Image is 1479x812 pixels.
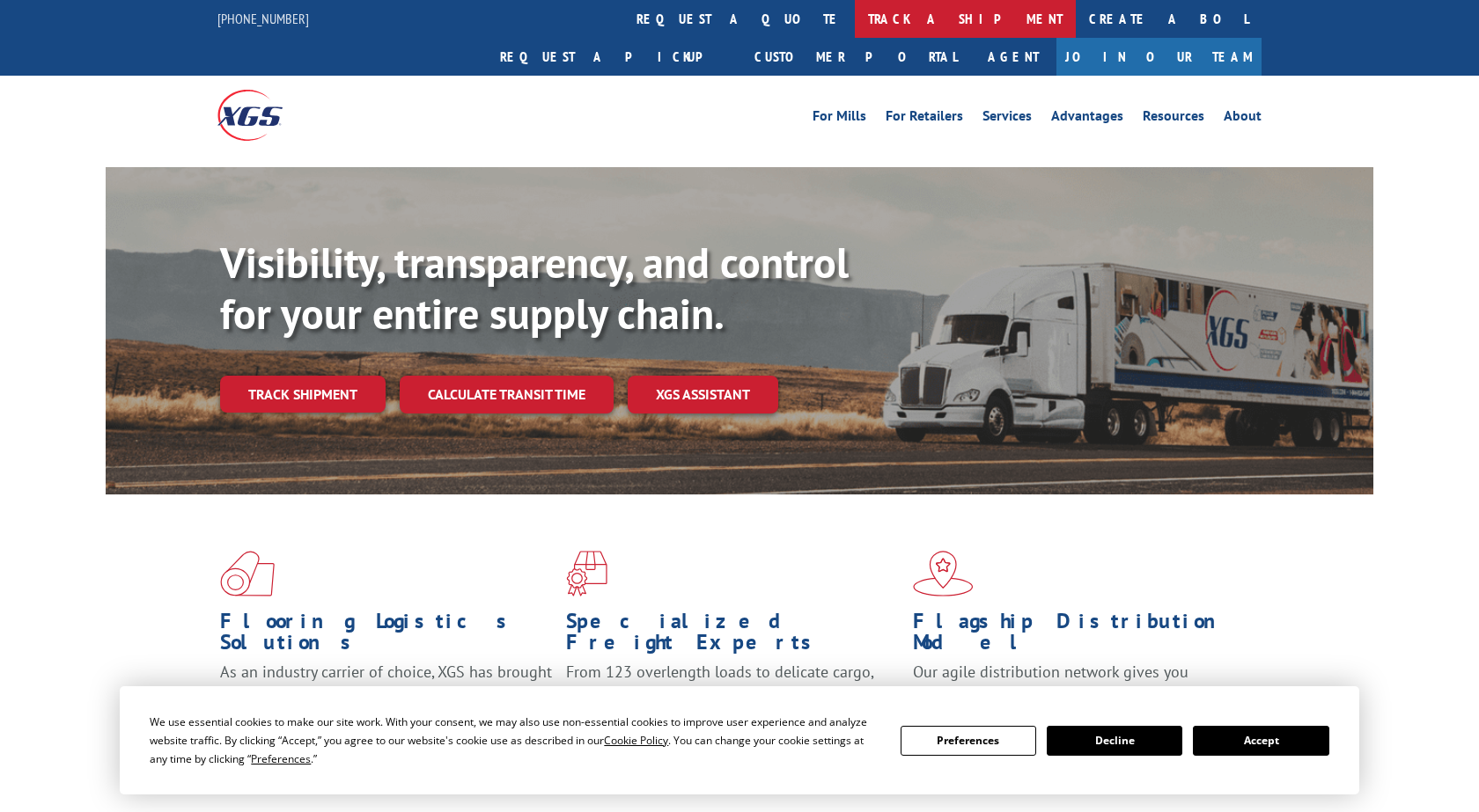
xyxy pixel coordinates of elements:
button: Preferences [901,726,1036,756]
span: Our agile distribution network gives you nationwide inventory management on demand. [913,662,1237,703]
a: Agent [970,38,1056,76]
a: Join Our Team [1056,38,1262,76]
div: Cookie Consent Prompt [120,686,1359,794]
h1: Specialized Freight Experts [566,611,899,662]
img: xgs-icon-total-supply-chain-intelligence-red [220,551,275,596]
h1: Flagship Distribution Model [913,611,1246,662]
span: Preferences [251,751,311,766]
img: xgs-icon-focused-on-flooring-red [566,551,607,596]
a: About [1224,109,1262,128]
a: Request a pickup [487,38,741,76]
div: We use essential cookies to make our site work. With your consent, we may also use non-essential ... [150,713,879,768]
b: Visibility, transparency, and control for your entire supply chain. [220,235,849,340]
button: Decline [1047,726,1182,756]
button: Accept [1193,726,1328,756]
a: [PHONE_NUMBER] [217,10,309,27]
img: xgs-icon-flagship-distribution-model-red [913,551,974,596]
a: Track shipment [220,376,386,413]
span: Cookie Policy [604,733,668,748]
a: XGS ASSISTANT [628,376,778,413]
h1: Flooring Logistics Solutions [220,611,553,662]
a: Customer Portal [741,38,970,76]
a: For Retailers [886,109,963,128]
a: Advantages [1051,109,1123,128]
p: From 123 overlength loads to delicate cargo, our experienced staff knows the best way to move you... [566,662,899,740]
span: As an industry carrier of choice, XGS has brought innovation and dedication to flooring logistics... [220,662,552,724]
a: For Mills [813,109,866,128]
a: Services [982,109,1032,128]
a: Calculate transit time [400,376,614,413]
a: Resources [1143,109,1204,128]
